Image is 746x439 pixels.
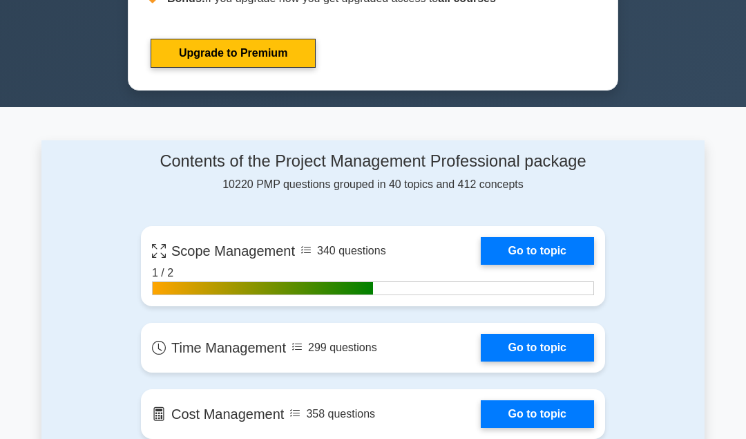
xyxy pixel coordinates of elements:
a: Go to topic [481,334,594,362]
a: Go to topic [481,400,594,428]
h4: Contents of the Project Management Professional package [141,151,605,171]
a: Upgrade to Premium [151,39,316,68]
a: Go to topic [481,237,594,265]
div: 10220 PMP questions grouped in 40 topics and 412 concepts [141,151,605,193]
